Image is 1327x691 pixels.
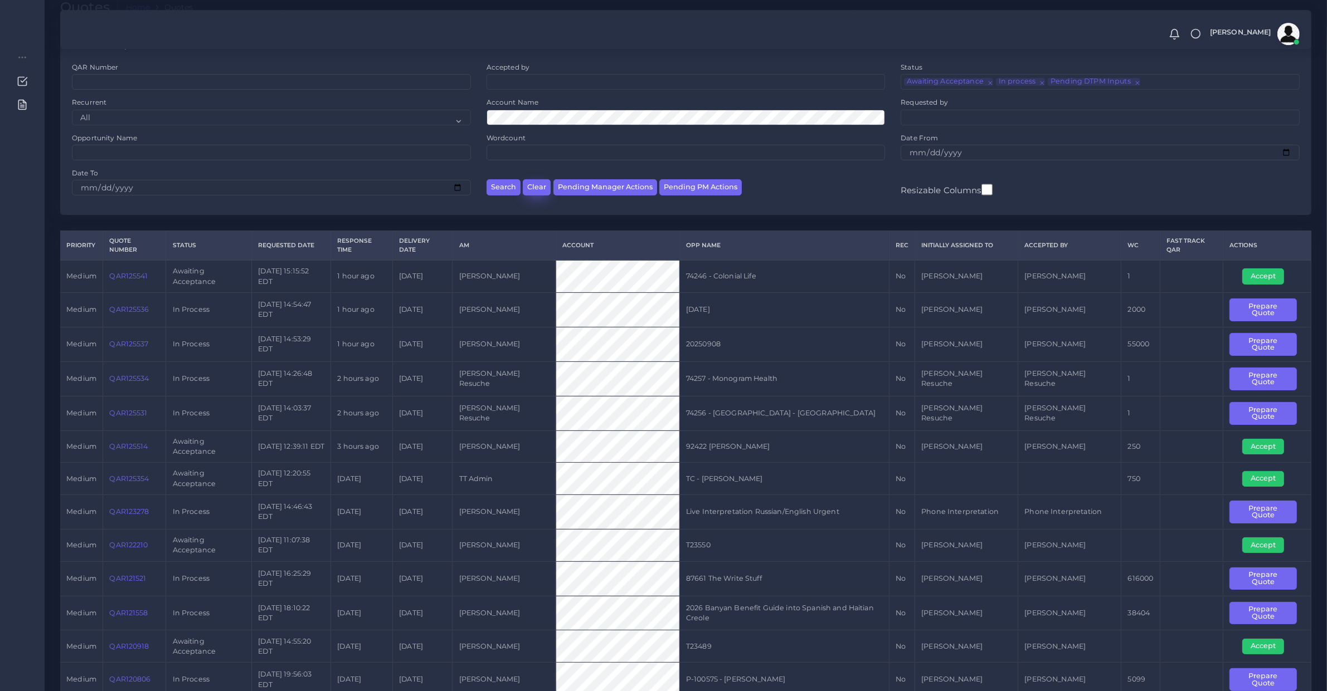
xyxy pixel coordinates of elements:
td: [DATE] 12:20:55 EDT [252,463,331,495]
td: [PERSON_NAME] Resuche [1018,396,1121,430]
td: No [889,596,915,630]
span: medium [66,609,96,617]
th: Quote Number [103,231,166,260]
button: Prepare Quote [1229,668,1297,691]
label: Date From [901,133,938,143]
td: [DATE] [393,396,453,430]
td: 3 hours ago [331,430,393,463]
a: QAR125537 [109,340,148,348]
th: Opp Name [679,231,889,260]
td: T23550 [679,529,889,561]
td: 2 hours ago [331,361,393,396]
td: [PERSON_NAME] Resuche [1018,361,1121,396]
td: Awaiting Acceptance [166,630,252,663]
td: [PERSON_NAME] [1018,327,1121,361]
label: Recurrent [72,97,106,107]
td: [DATE] 14:55:20 EDT [252,630,331,663]
label: Accepted by [487,62,530,72]
td: 1 hour ago [331,260,393,292]
td: Awaiting Acceptance [166,260,252,292]
span: medium [66,272,96,280]
td: [PERSON_NAME] [915,596,1018,630]
a: Accept [1242,541,1292,549]
td: In Process [166,292,252,327]
td: [PERSON_NAME] [1018,561,1121,596]
label: Status [901,62,922,72]
span: medium [66,574,96,582]
a: Prepare Quote [1229,340,1305,348]
td: Phone Interpretation [1018,494,1121,529]
td: [PERSON_NAME] [1018,260,1121,292]
td: [DATE] [393,463,453,495]
td: [PERSON_NAME] [453,494,556,529]
button: Prepare Quote [1229,602,1297,625]
a: QAR122210 [109,541,148,549]
td: [PERSON_NAME] [915,529,1018,561]
td: Awaiting Acceptance [166,529,252,561]
a: Prepare Quote [1229,608,1305,616]
button: Search [487,179,521,195]
td: Live Interpretation Russian/English Urgent [679,494,889,529]
button: Accept [1242,439,1284,454]
td: 1 [1121,260,1160,292]
td: 74256 - [GEOGRAPHIC_DATA] - [GEOGRAPHIC_DATA] [679,396,889,430]
td: [DATE] [331,596,393,630]
td: Awaiting Acceptance [166,463,252,495]
td: Phone Interpretation [915,494,1018,529]
td: 1 [1121,396,1160,430]
td: [DATE] [331,630,393,663]
td: [PERSON_NAME] [453,596,556,630]
td: [PERSON_NAME] [453,260,556,292]
a: Accept [1242,442,1292,450]
td: TC - [PERSON_NAME] [679,463,889,495]
td: [PERSON_NAME] [1018,430,1121,463]
td: No [889,561,915,596]
button: Pending Manager Actions [553,179,657,195]
a: Prepare Quote [1229,305,1305,313]
td: No [889,529,915,561]
a: QAR120806 [109,675,150,683]
td: 38404 [1121,596,1160,630]
th: Status [166,231,252,260]
td: [PERSON_NAME] [915,327,1018,361]
td: 616000 [1121,561,1160,596]
td: 1 hour ago [331,292,393,327]
a: QAR125534 [109,374,149,383]
td: In Process [166,327,252,361]
td: In Process [166,494,252,529]
td: [PERSON_NAME] [1018,596,1121,630]
a: QAR123278 [109,507,149,516]
td: [DATE] 14:46:43 EDT [252,494,331,529]
a: QAR121558 [109,609,148,617]
td: In Process [166,561,252,596]
td: No [889,630,915,663]
td: [DATE] 12:39:11 EDT [252,430,331,463]
td: No [889,361,915,396]
a: [PERSON_NAME]avatar [1204,23,1304,45]
span: medium [66,409,96,417]
a: Accept [1242,474,1292,482]
a: QAR121521 [109,574,146,582]
td: 2026 Banyan Benefit Guide into Spanish and Haitian Creole [679,596,889,630]
td: [PERSON_NAME] [915,630,1018,663]
td: [DATE] [331,529,393,561]
td: [PERSON_NAME] [453,529,556,561]
td: 74257 - Monogram Health [679,361,889,396]
label: Wordcount [487,133,526,143]
td: No [889,463,915,495]
td: [PERSON_NAME] [453,327,556,361]
span: medium [66,474,96,483]
li: In process [996,78,1045,86]
td: [DATE] [331,561,393,596]
td: [DATE] [393,529,453,561]
td: [DATE] 18:10:22 EDT [252,596,331,630]
span: medium [66,442,96,450]
button: Prepare Quote [1229,501,1297,523]
button: Prepare Quote [1229,402,1297,425]
button: Prepare Quote [1229,333,1297,356]
span: medium [66,305,96,313]
a: Prepare Quote [1229,507,1305,516]
td: [PERSON_NAME] [915,561,1018,596]
td: 20250908 [679,327,889,361]
a: Prepare Quote [1229,374,1305,383]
